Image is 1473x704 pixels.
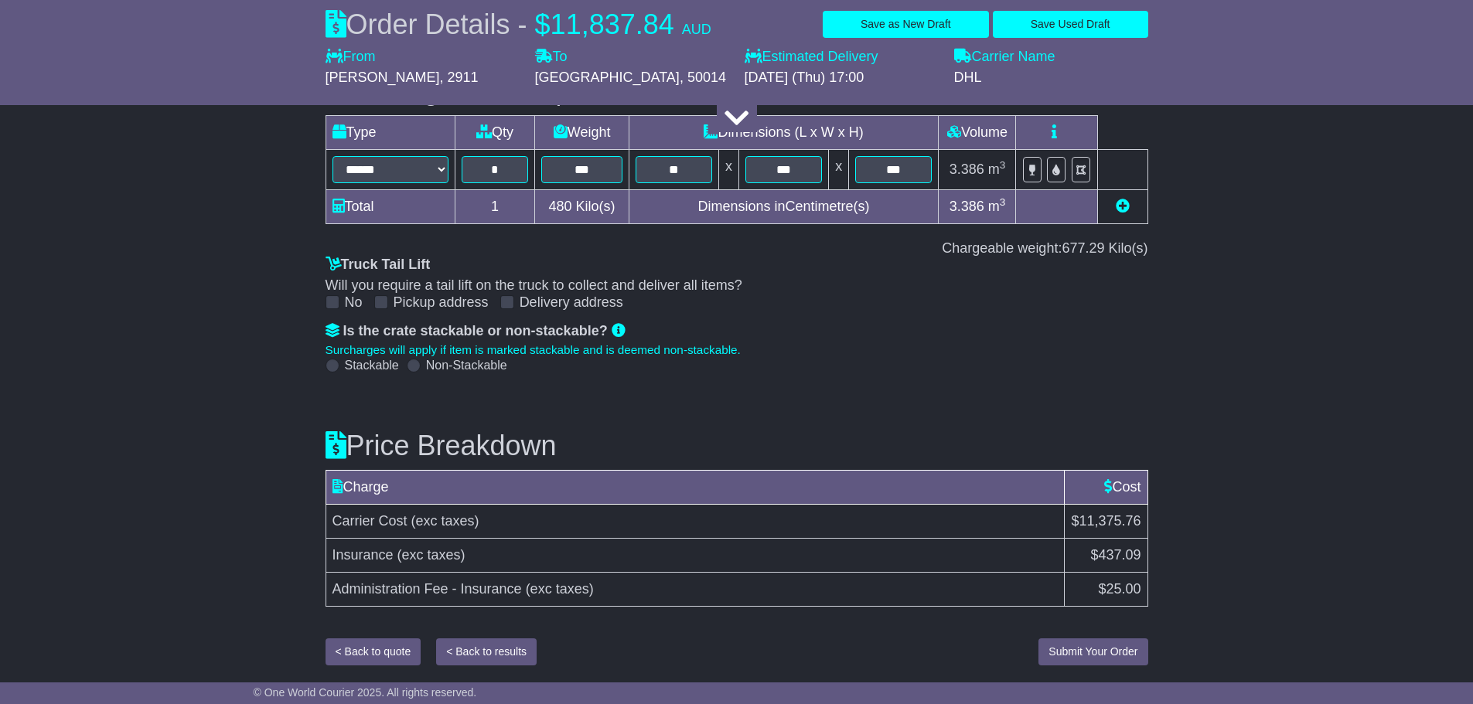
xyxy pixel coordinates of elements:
[326,240,1148,257] div: Chargeable weight: Kilo(s)
[718,149,738,189] td: x
[326,430,1148,461] h3: Price Breakdown
[332,581,522,597] span: Administration Fee - Insurance
[345,358,399,372] label: Stackable
[535,70,680,85] span: [GEOGRAPHIC_DATA]
[326,343,1148,357] div: Surcharges will apply if item is marked stackable and is deemed non-stackable.
[345,294,363,311] label: No
[440,70,479,85] span: , 2911
[526,581,594,597] span: (exc taxes)
[1048,645,1137,658] span: Submit Your Order
[745,70,939,87] div: [DATE] (Thu) 17:00
[1098,581,1141,597] span: $25.00
[326,115,455,149] td: Type
[436,638,537,665] button: < Back to results
[326,638,421,665] button: < Back to quote
[745,49,939,66] label: Estimated Delivery
[1065,471,1147,505] td: Cost
[954,70,1148,87] div: DHL
[829,149,849,189] td: x
[535,189,629,223] td: Kilo(s)
[1062,240,1104,256] span: 677.29
[1090,547,1141,563] span: $437.09
[988,199,1006,214] span: m
[629,189,939,223] td: Dimensions in Centimetre(s)
[549,199,572,214] span: 480
[950,199,984,214] span: 3.386
[988,162,1006,177] span: m
[551,9,674,40] span: 11,837.84
[535,49,568,66] label: To
[332,513,407,529] span: Carrier Cost
[993,11,1148,38] button: Save Used Draft
[343,323,608,338] span: Is the crate stackable or non-stackable?
[326,49,376,66] label: From
[1038,638,1147,665] button: Submit Your Order
[332,547,394,563] span: Insurance
[1116,199,1130,214] a: Add new item
[520,294,623,311] label: Delivery address
[455,189,535,223] td: 1
[411,513,479,529] span: (exc taxes)
[950,162,984,177] span: 3.386
[254,686,477,699] span: © One World Courier 2025. All rights reserved.
[394,294,489,311] label: Pickup address
[680,70,726,85] span: , 50014
[535,9,551,40] span: $
[954,49,1055,66] label: Carrier Name
[326,8,711,41] div: Order Details -
[1000,196,1006,208] sup: 3
[326,257,431,274] label: Truck Tail Lift
[326,471,1065,505] td: Charge
[326,70,440,85] span: [PERSON_NAME]
[682,22,711,37] span: AUD
[326,277,1148,294] div: Will you require a tail lift on the truck to collect and deliver all items?
[1000,159,1006,171] sup: 3
[326,189,455,223] td: Total
[397,547,465,563] span: (exc taxes)
[1071,513,1141,529] span: $11,375.76
[426,358,507,372] label: Non-Stackable
[823,11,989,38] button: Save as New Draft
